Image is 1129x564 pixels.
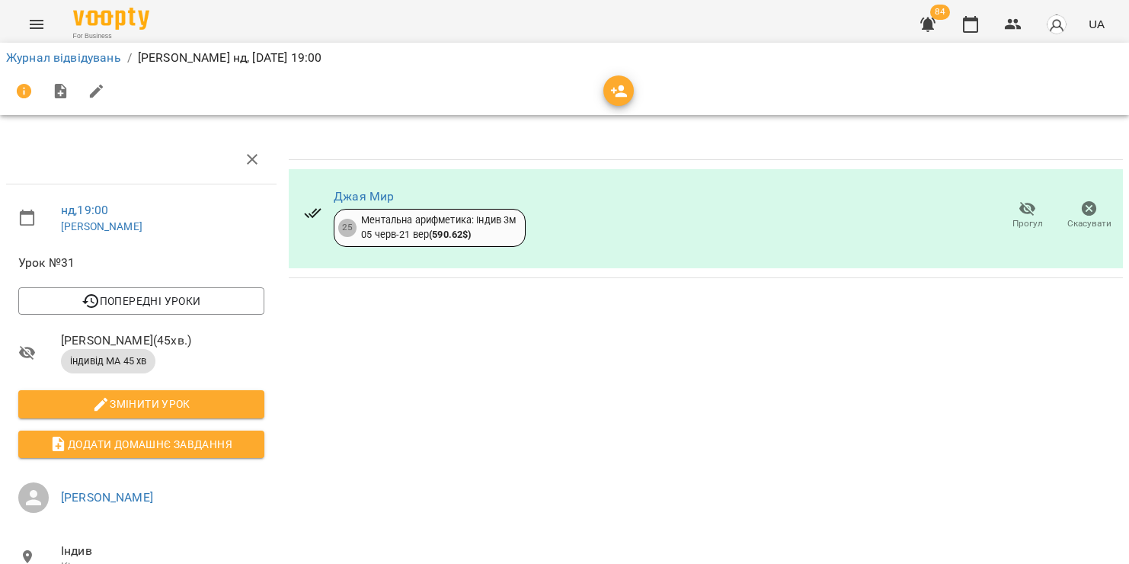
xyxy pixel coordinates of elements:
[61,354,155,368] span: індивід МА 45 хв
[18,431,264,458] button: Додати домашнє завдання
[429,229,471,240] b: ( 590.62 $ )
[6,50,121,65] a: Журнал відвідувань
[996,194,1058,237] button: Прогул
[1058,194,1120,237] button: Скасувати
[73,8,149,30] img: Voopty Logo
[1083,10,1111,38] button: UA
[30,435,252,453] span: Додати домашнє завдання
[361,213,516,242] div: Ментальна арифметика: Індив 3м 05 черв - 21 вер
[930,5,950,20] span: 84
[1012,217,1043,230] span: Прогул
[18,390,264,418] button: Змінити урок
[61,203,108,217] a: нд , 19:00
[18,6,55,43] button: Menu
[61,542,264,560] span: Індив
[61,490,153,505] a: [PERSON_NAME]
[338,219,357,237] div: 25
[18,254,264,272] span: Урок №31
[127,49,132,67] li: /
[30,292,252,310] span: Попередні уроки
[61,220,142,232] a: [PERSON_NAME]
[61,332,264,350] span: [PERSON_NAME] ( 45 хв. )
[1067,217,1111,230] span: Скасувати
[138,49,321,67] p: [PERSON_NAME] нд, [DATE] 19:00
[334,189,394,203] a: Джая Мир
[18,287,264,315] button: Попередні уроки
[1046,14,1067,35] img: avatar_s.png
[73,31,149,41] span: For Business
[6,49,1123,67] nav: breadcrumb
[30,395,252,413] span: Змінити урок
[1089,16,1105,32] span: UA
